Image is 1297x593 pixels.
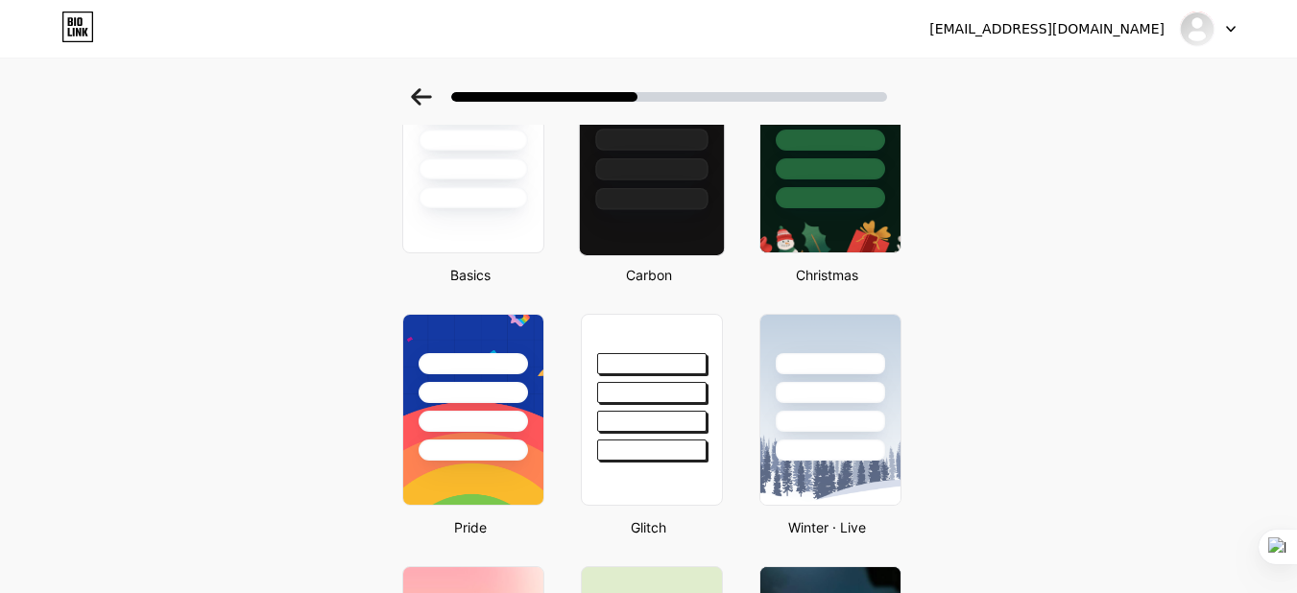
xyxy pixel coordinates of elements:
[575,265,723,285] div: Carbon
[396,265,544,285] div: Basics
[396,517,544,537] div: Pride
[754,265,901,285] div: Christmas
[1179,11,1215,47] img: lolollol
[754,517,901,537] div: Winter · Live
[575,517,723,537] div: Glitch
[929,19,1165,39] div: [EMAIL_ADDRESS][DOMAIN_NAME]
